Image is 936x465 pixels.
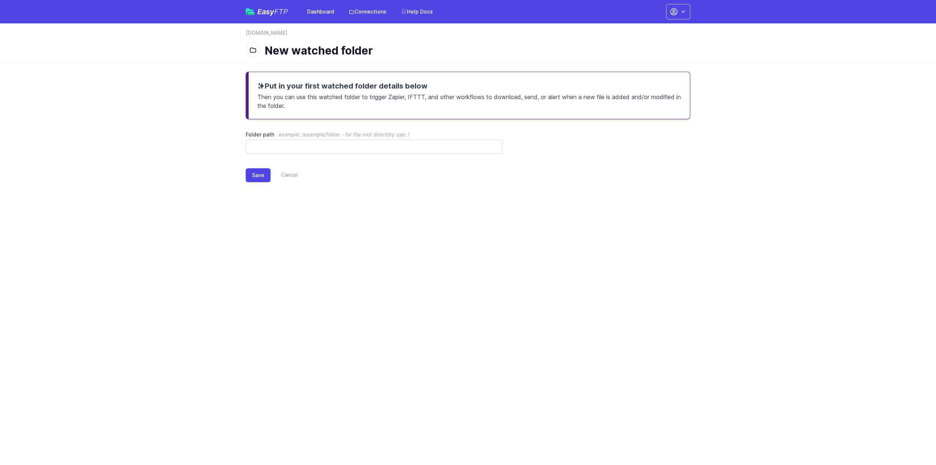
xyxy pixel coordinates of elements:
[271,168,298,182] a: Cancel
[257,81,681,91] h3: Put in your first watched folder details below
[246,29,690,41] nav: Breadcrumb
[246,8,288,15] a: EasyFTP
[257,91,681,110] p: Then you can use this watched folder to trigger Zapier, IFTTT, and other workflows to download, s...
[246,8,254,15] img: easyftp_logo.png
[279,131,409,138] span: example: /example/folder - for the root directory use: /
[274,7,288,16] span: FTP
[246,131,503,138] label: Folder path
[246,29,287,37] a: [DOMAIN_NAME]
[246,168,271,182] button: Save
[257,8,288,15] span: Easy
[344,5,391,18] a: Connections
[397,5,437,18] a: Help Docs
[265,44,684,57] h1: New watched folder
[303,5,339,18] a: Dashboard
